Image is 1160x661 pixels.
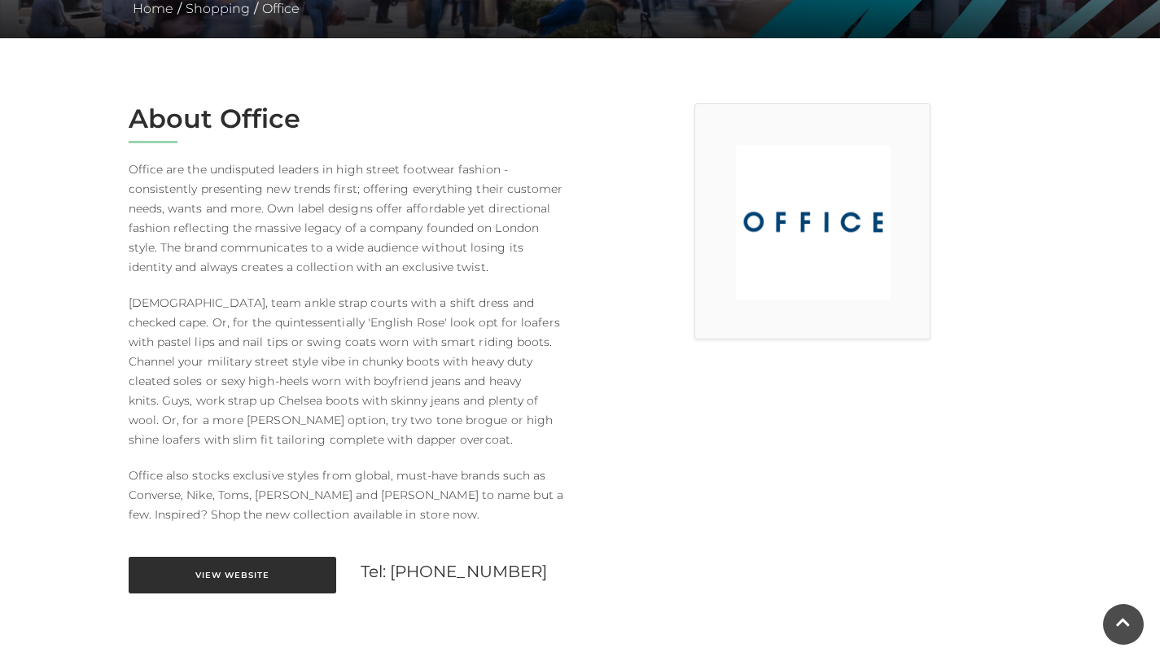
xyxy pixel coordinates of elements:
[129,160,568,277] p: Office are the undisputed leaders in high street footwear fashion - consistently presenting new t...
[129,293,568,449] p: [DEMOGRAPHIC_DATA], team ankle strap courts with a shift dress and checked cape. Or, for the quin...
[129,103,568,134] h2: About Office
[129,1,177,16] a: Home
[258,1,304,16] a: Office
[361,562,548,581] a: Tel: [PHONE_NUMBER]
[129,557,336,593] a: View Website
[129,466,568,524] p: Office also stocks exclusive styles from global, must-have brands such as Converse, Nike, Toms, [...
[182,1,254,16] a: Shopping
